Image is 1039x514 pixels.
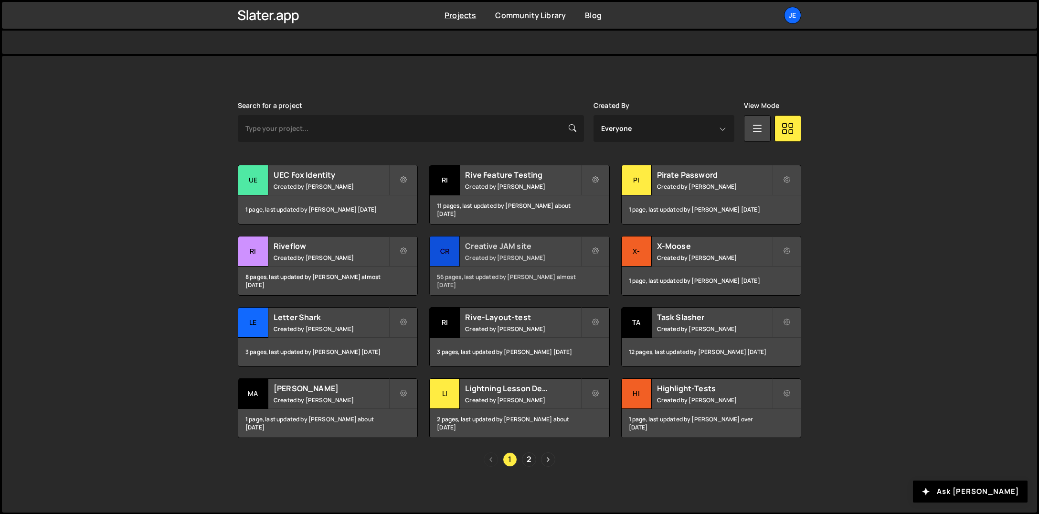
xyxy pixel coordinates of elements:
label: Search for a project [238,102,302,109]
h2: Rive-Layout-test [465,312,580,322]
div: UE [238,165,268,195]
div: 1 page, last updated by [PERSON_NAME] over [DATE] [622,409,801,438]
a: Community Library [495,10,566,21]
a: Ri Rive Feature Testing Created by [PERSON_NAME] 11 pages, last updated by [PERSON_NAME] about [D... [429,165,609,225]
a: X- X-Moose Created by [PERSON_NAME] 1 page, last updated by [PERSON_NAME] [DATE] [621,236,801,296]
h2: Pirate Password [657,170,772,180]
a: Hi Highlight-Tests Created by [PERSON_NAME] 1 page, last updated by [PERSON_NAME] over [DATE] [621,378,801,438]
div: 2 pages, last updated by [PERSON_NAME] about [DATE] [430,409,609,438]
h2: Creative JAM site [465,241,580,251]
h2: Lightning Lesson Demo [465,383,580,394]
div: Cr [430,236,460,267]
div: 8 pages, last updated by [PERSON_NAME] almost [DATE] [238,267,417,295]
a: Pi Pirate Password Created by [PERSON_NAME] 1 page, last updated by [PERSON_NAME] [DATE] [621,165,801,225]
small: Created by [PERSON_NAME] [274,396,389,404]
div: 56 pages, last updated by [PERSON_NAME] almost [DATE] [430,267,609,295]
small: Created by [PERSON_NAME] [465,254,580,262]
div: Li [430,379,460,409]
h2: Letter Shark [274,312,389,322]
small: Created by [PERSON_NAME] [274,182,389,191]
div: Ri [238,236,268,267]
a: Ri Riveflow Created by [PERSON_NAME] 8 pages, last updated by [PERSON_NAME] almost [DATE] [238,236,418,296]
h2: X-Moose [657,241,772,251]
small: Created by [PERSON_NAME] [657,254,772,262]
a: Ta Task Slasher Created by [PERSON_NAME] 12 pages, last updated by [PERSON_NAME] [DATE] [621,307,801,367]
label: View Mode [744,102,779,109]
a: Le Letter Shark Created by [PERSON_NAME] 3 pages, last updated by [PERSON_NAME] [DATE] [238,307,418,367]
a: Ma [PERSON_NAME] Created by [PERSON_NAME] 1 page, last updated by [PERSON_NAME] about [DATE] [238,378,418,438]
small: Created by [PERSON_NAME] [465,182,580,191]
a: Projects [445,10,476,21]
div: Ma [238,379,268,409]
h2: Riveflow [274,241,389,251]
div: Le [238,308,268,338]
div: Ri [430,165,460,195]
div: 11 pages, last updated by [PERSON_NAME] about [DATE] [430,195,609,224]
small: Created by [PERSON_NAME] [657,396,772,404]
div: 1 page, last updated by [PERSON_NAME] [DATE] [622,195,801,224]
div: 1 page, last updated by [PERSON_NAME] [DATE] [238,195,417,224]
a: Ri Rive-Layout-test Created by [PERSON_NAME] 3 pages, last updated by [PERSON_NAME] [DATE] [429,307,609,367]
h2: UEC Fox Identity [274,170,389,180]
a: Je [784,7,801,24]
div: Pagination [238,452,801,467]
h2: Highlight-Tests [657,383,772,394]
label: Created By [594,102,630,109]
div: Hi [622,379,652,409]
h2: Rive Feature Testing [465,170,580,180]
div: Pi [622,165,652,195]
a: Page 2 [522,452,536,467]
small: Created by [PERSON_NAME] [465,325,580,333]
small: Created by [PERSON_NAME] [274,254,389,262]
div: 12 pages, last updated by [PERSON_NAME] [DATE] [622,338,801,366]
a: Blog [585,10,602,21]
small: Created by [PERSON_NAME] [274,325,389,333]
div: 3 pages, last updated by [PERSON_NAME] [DATE] [238,338,417,366]
small: Created by [PERSON_NAME] [657,182,772,191]
input: Type your project... [238,115,584,142]
div: 3 pages, last updated by [PERSON_NAME] [DATE] [430,338,609,366]
div: 1 page, last updated by [PERSON_NAME] about [DATE] [238,409,417,438]
a: Cr Creative JAM site Created by [PERSON_NAME] 56 pages, last updated by [PERSON_NAME] almost [DATE] [429,236,609,296]
small: Created by [PERSON_NAME] [465,396,580,404]
h2: Task Slasher [657,312,772,322]
div: Ta [622,308,652,338]
a: Next page [541,452,555,467]
small: Created by [PERSON_NAME] [657,325,772,333]
div: 1 page, last updated by [PERSON_NAME] [DATE] [622,267,801,295]
h2: [PERSON_NAME] [274,383,389,394]
button: Ask [PERSON_NAME] [913,481,1028,503]
div: X- [622,236,652,267]
a: UE UEC Fox Identity Created by [PERSON_NAME] 1 page, last updated by [PERSON_NAME] [DATE] [238,165,418,225]
a: Li Lightning Lesson Demo Created by [PERSON_NAME] 2 pages, last updated by [PERSON_NAME] about [D... [429,378,609,438]
div: Ri [430,308,460,338]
